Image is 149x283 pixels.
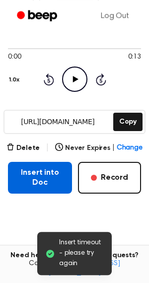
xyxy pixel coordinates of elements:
[6,143,40,153] button: Delete
[113,113,143,131] button: Copy
[91,4,139,28] a: Log Out
[46,142,49,154] span: |
[117,143,143,153] span: Change
[8,52,21,63] span: 0:00
[128,52,141,63] span: 0:13
[48,260,120,276] a: [EMAIL_ADDRESS][DOMAIN_NAME]
[8,71,23,88] button: 1.0x
[55,143,143,153] button: Never Expires|Change
[8,162,72,194] button: Insert into Doc
[112,143,115,153] span: |
[6,260,143,277] span: Contact us
[59,238,104,269] span: Insert timeout - please try again
[78,162,141,194] button: Record
[10,6,66,26] a: Beep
